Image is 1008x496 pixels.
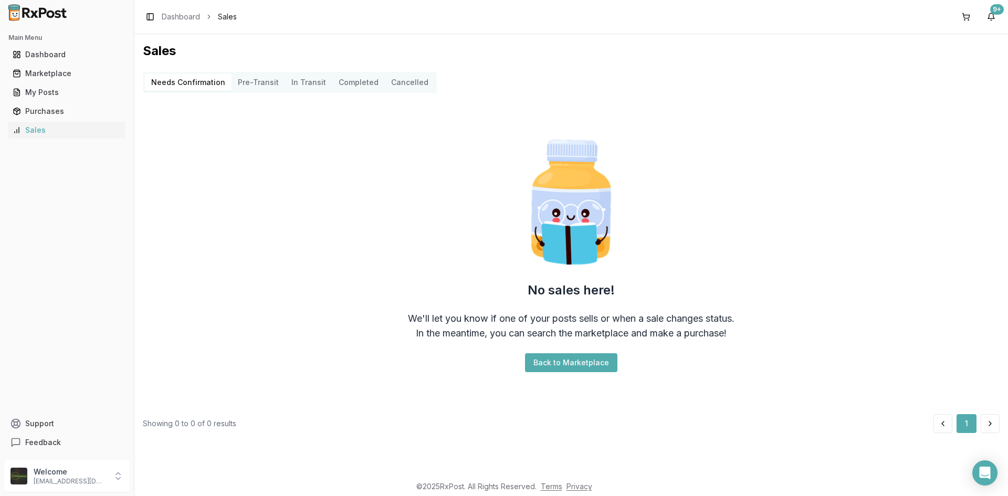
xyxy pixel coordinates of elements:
[4,103,130,120] button: Purchases
[528,282,615,299] h2: No sales here!
[957,414,976,433] button: 1
[13,87,121,98] div: My Posts
[218,12,237,22] span: Sales
[13,125,121,135] div: Sales
[504,135,638,269] img: Smart Pill Bottle
[4,65,130,82] button: Marketplace
[4,433,130,452] button: Feedback
[385,74,435,91] button: Cancelled
[13,49,121,60] div: Dashboard
[13,68,121,79] div: Marketplace
[566,482,592,491] a: Privacy
[8,102,125,121] a: Purchases
[25,437,61,448] span: Feedback
[8,83,125,102] a: My Posts
[541,482,562,491] a: Terms
[34,467,107,477] p: Welcome
[8,45,125,64] a: Dashboard
[408,311,734,326] div: We'll let you know if one of your posts sells or when a sale changes status.
[145,74,232,91] button: Needs Confirmation
[8,64,125,83] a: Marketplace
[4,84,130,101] button: My Posts
[8,34,125,42] h2: Main Menu
[285,74,332,91] button: In Transit
[4,4,71,21] img: RxPost Logo
[983,8,1000,25] button: 9+
[4,46,130,63] button: Dashboard
[143,43,1000,59] h1: Sales
[990,4,1004,15] div: 9+
[416,326,727,341] div: In the meantime, you can search the marketplace and make a purchase!
[525,353,617,372] button: Back to Marketplace
[162,12,237,22] nav: breadcrumb
[972,460,997,486] div: Open Intercom Messenger
[34,477,107,486] p: [EMAIL_ADDRESS][DOMAIN_NAME]
[4,122,130,139] button: Sales
[4,414,130,433] button: Support
[332,74,385,91] button: Completed
[8,121,125,140] a: Sales
[162,12,200,22] a: Dashboard
[232,74,285,91] button: Pre-Transit
[10,468,27,484] img: User avatar
[13,106,121,117] div: Purchases
[143,418,236,429] div: Showing 0 to 0 of 0 results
